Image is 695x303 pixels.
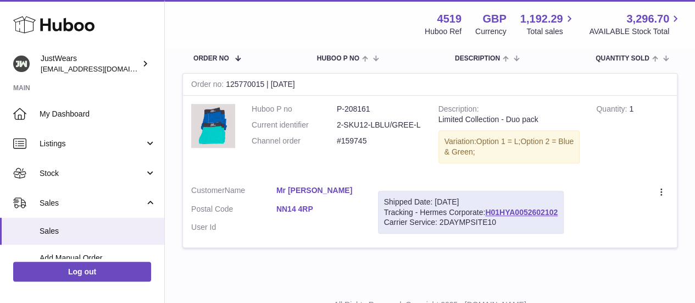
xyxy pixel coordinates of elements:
[193,55,229,62] span: Order No
[485,208,558,217] a: H01HYA0052602102
[252,104,337,114] dt: Huboo P no
[191,204,276,217] dt: Postal Code
[41,53,140,74] div: JustWears
[40,168,144,179] span: Stock
[40,253,156,263] span: Add Manual Order
[437,12,462,26] strong: 4519
[596,104,629,116] strong: Quantity
[455,55,500,62] span: Description
[191,186,225,195] span: Customer
[337,120,422,130] dd: 2-SKU12-LBLU/GREE-L
[482,12,506,26] strong: GBP
[378,191,564,234] div: Tracking - Hermes Corporate:
[40,139,144,149] span: Listings
[191,185,276,199] dt: Name
[191,222,276,233] dt: User Id
[13,262,151,282] a: Log out
[596,55,649,62] span: Quantity Sold
[384,197,558,207] div: Shipped Date: [DATE]
[191,104,235,148] img: 45191626277767.jpg
[337,104,422,114] dd: P-208161
[252,136,337,146] dt: Channel order
[589,12,682,37] a: 3,296.70 AVAILABLE Stock Total
[13,56,30,72] img: internalAdmin-4519@internal.huboo.com
[526,26,575,37] span: Total sales
[476,137,521,146] span: Option 1 = L;
[589,26,682,37] span: AVAILABLE Stock Total
[444,137,574,156] span: Option 2 = Blue & Green;
[520,12,563,26] span: 1,192.29
[40,109,156,119] span: My Dashboard
[337,136,422,146] dd: #159745
[520,12,576,37] a: 1,192.29 Total sales
[276,204,362,214] a: NN14 4RP
[191,80,226,91] strong: Order no
[588,96,677,177] td: 1
[183,74,677,96] div: 125770015 | [DATE]
[438,130,580,163] div: Variation:
[276,185,362,196] a: Mr [PERSON_NAME]
[438,114,580,125] div: Limited Collection - Duo pack
[384,217,558,228] div: Carrier Service: 2DAYMPSITE10
[438,104,479,116] strong: Description
[317,55,359,62] span: Huboo P no
[626,12,669,26] span: 3,296.70
[41,64,162,73] span: [EMAIL_ADDRESS][DOMAIN_NAME]
[40,198,144,208] span: Sales
[475,26,507,37] div: Currency
[425,26,462,37] div: Huboo Ref
[40,226,156,236] span: Sales
[252,120,337,130] dt: Current identifier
